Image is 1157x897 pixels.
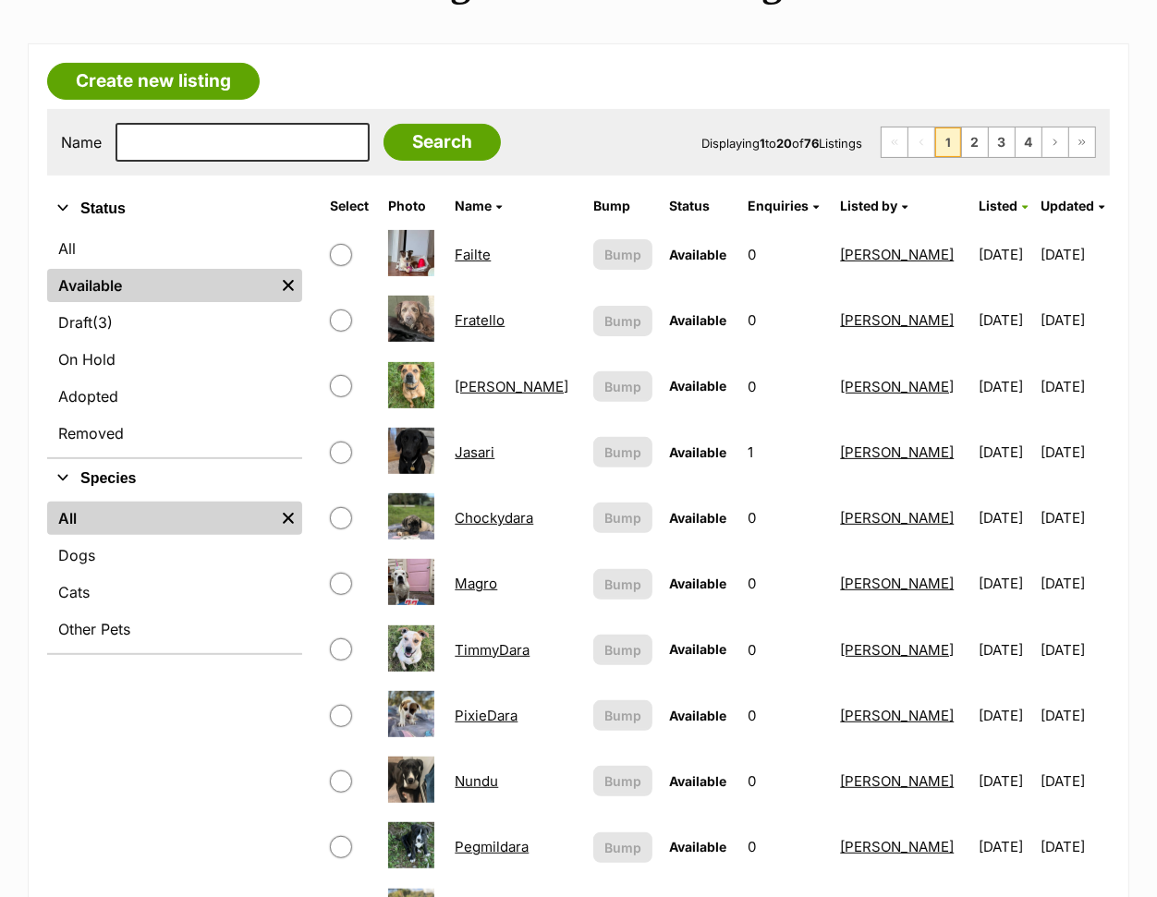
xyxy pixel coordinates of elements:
[669,641,726,657] span: Available
[593,766,653,796] button: Bump
[604,640,641,660] span: Bump
[740,420,832,484] td: 1
[604,771,641,791] span: Bump
[1069,127,1095,157] a: Last page
[47,343,302,376] a: On Hold
[840,575,954,592] a: [PERSON_NAME]
[748,198,809,213] span: translation missing: en.admin.listings.index.attributes.enquiries
[92,311,113,333] span: (3)
[47,380,302,413] a: Adopted
[840,772,954,790] a: [PERSON_NAME]
[455,198,502,213] a: Name
[274,502,302,535] a: Remove filter
[840,246,954,263] a: [PERSON_NAME]
[604,706,641,725] span: Bump
[971,486,1039,550] td: [DATE]
[47,612,302,646] a: Other Pets
[1041,684,1108,747] td: [DATE]
[47,232,302,265] a: All
[593,437,653,467] button: Bump
[455,509,533,527] a: Chockydara
[455,575,497,592] a: Magro
[840,198,907,213] a: Listed by
[455,641,530,659] a: TimmyDara
[593,569,653,600] button: Bump
[61,134,102,151] label: Name
[840,509,954,527] a: [PERSON_NAME]
[669,247,726,262] span: Available
[47,417,302,450] a: Removed
[971,223,1039,286] td: [DATE]
[455,246,491,263] a: Failte
[669,839,726,855] span: Available
[1041,198,1104,213] a: Updated
[881,127,1096,158] nav: Pagination
[740,486,832,550] td: 0
[840,378,954,395] a: [PERSON_NAME]
[971,815,1039,879] td: [DATE]
[971,684,1039,747] td: [DATE]
[381,191,445,221] th: Photo
[979,198,1028,213] a: Listed
[776,136,792,151] strong: 20
[840,311,954,329] a: [PERSON_NAME]
[593,700,653,731] button: Bump
[740,815,832,879] td: 0
[989,127,1015,157] a: Page 3
[274,269,302,302] a: Remove filter
[669,510,726,526] span: Available
[1041,618,1108,682] td: [DATE]
[662,191,738,221] th: Status
[1041,749,1108,813] td: [DATE]
[840,443,954,461] a: [PERSON_NAME]
[455,707,518,724] a: PixieDara
[47,539,302,572] a: Dogs
[971,355,1039,418] td: [DATE]
[971,552,1039,615] td: [DATE]
[455,443,494,461] a: Jasari
[701,136,862,151] span: Displaying to of Listings
[47,306,302,339] a: Draft
[47,63,260,100] a: Create new listing
[593,371,653,402] button: Bump
[1016,127,1041,157] a: Page 4
[979,198,1017,213] span: Listed
[1042,127,1068,157] a: Next page
[740,684,832,747] td: 0
[840,641,954,659] a: [PERSON_NAME]
[804,136,819,151] strong: 76
[455,378,568,395] a: [PERSON_NAME]
[593,635,653,665] button: Bump
[47,467,302,491] button: Species
[1041,198,1094,213] span: Updated
[740,288,832,352] td: 0
[604,838,641,857] span: Bump
[669,576,726,591] span: Available
[47,502,274,535] a: All
[593,239,653,270] button: Bump
[604,311,641,331] span: Bump
[586,191,661,221] th: Bump
[323,191,379,221] th: Select
[593,832,653,863] button: Bump
[740,618,832,682] td: 0
[740,223,832,286] td: 0
[1041,288,1108,352] td: [DATE]
[882,127,907,157] span: First page
[47,197,302,221] button: Status
[971,420,1039,484] td: [DATE]
[47,269,274,302] a: Available
[593,503,653,533] button: Bump
[455,838,529,855] a: Pegmildara
[1041,552,1108,615] td: [DATE]
[604,245,641,264] span: Bump
[1041,223,1108,286] td: [DATE]
[47,576,302,609] a: Cats
[1041,355,1108,418] td: [DATE]
[455,311,505,329] a: Fratello
[47,228,302,457] div: Status
[1041,815,1108,879] td: [DATE]
[748,198,819,213] a: Enquiries
[1041,486,1108,550] td: [DATE]
[962,127,988,157] a: Page 2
